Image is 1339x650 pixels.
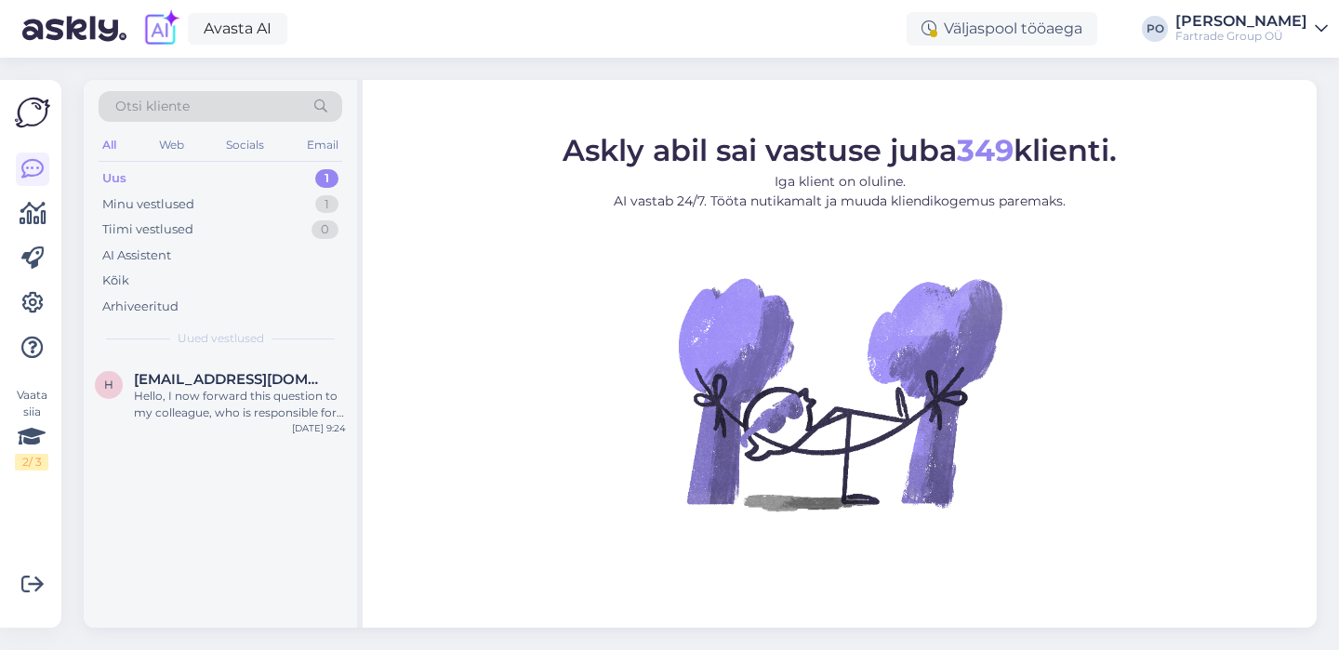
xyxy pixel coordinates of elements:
[104,378,113,391] span: h
[15,387,48,471] div: Vaata siia
[134,388,346,421] div: Hello, I now forward this question to my colleague, who is responsible for this. The reply will b...
[115,97,190,116] span: Otsi kliente
[102,298,179,316] div: Arhiveeritud
[672,226,1007,561] img: No Chat active
[134,371,327,388] span: heigo.kure@gmail.com
[15,95,50,130] img: Askly Logo
[141,9,180,48] img: explore-ai
[315,195,338,214] div: 1
[1175,14,1328,44] a: [PERSON_NAME]Fartrade Group OÜ
[312,220,338,239] div: 0
[102,195,194,214] div: Minu vestlused
[1175,14,1307,29] div: [PERSON_NAME]
[102,220,193,239] div: Tiimi vestlused
[15,454,48,471] div: 2 / 3
[102,246,171,265] div: AI Assistent
[222,133,268,157] div: Socials
[102,169,126,188] div: Uus
[315,169,338,188] div: 1
[563,132,1117,168] span: Askly abil sai vastuse juba klienti.
[188,13,287,45] a: Avasta AI
[303,133,342,157] div: Email
[292,421,346,435] div: [DATE] 9:24
[102,272,129,290] div: Kõik
[178,330,264,347] span: Uued vestlused
[563,172,1117,211] p: Iga klient on oluline. AI vastab 24/7. Tööta nutikamalt ja muuda kliendikogemus paremaks.
[155,133,188,157] div: Web
[907,12,1097,46] div: Väljaspool tööaega
[957,132,1014,168] b: 349
[99,133,120,157] div: All
[1142,16,1168,42] div: PO
[1175,29,1307,44] div: Fartrade Group OÜ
